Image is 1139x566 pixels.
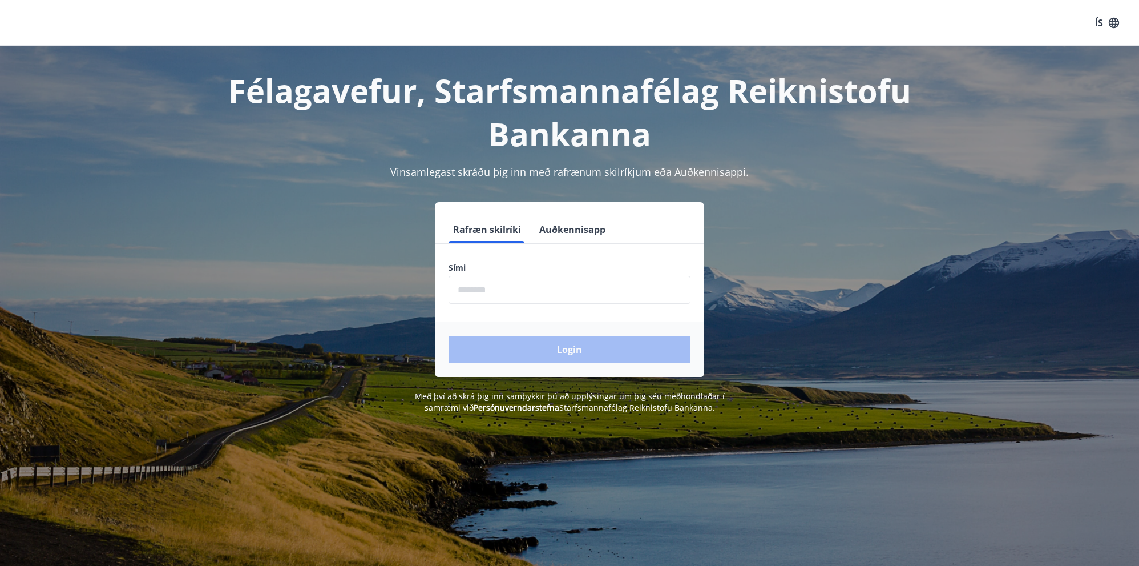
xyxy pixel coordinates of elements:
[535,216,610,243] button: Auðkennisapp
[1089,13,1125,33] button: ÍS
[172,69,967,155] h1: Félagavefur, Starfsmannafélag Reiknistofu Bankanna
[415,391,725,413] span: Með því að skrá þig inn samþykkir þú að upplýsingar um þig séu meðhöndlaðar í samræmi við Starfsm...
[449,216,526,243] button: Rafræn skilríki
[390,165,749,179] span: Vinsamlegast skráðu þig inn með rafrænum skilríkjum eða Auðkennisappi.
[449,262,690,274] label: Sími
[474,402,559,413] a: Persónuverndarstefna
